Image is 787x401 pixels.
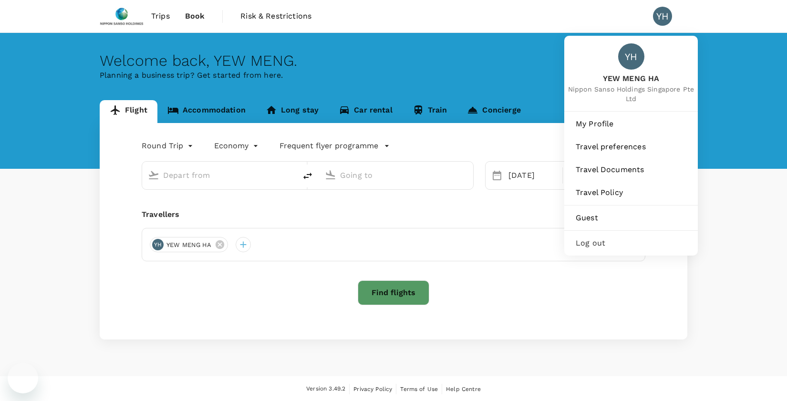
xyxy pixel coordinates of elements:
[142,138,195,154] div: Round Trip
[290,174,291,176] button: Open
[161,240,217,250] span: YEW MENG HA
[400,386,438,392] span: Terms of Use
[280,140,390,152] button: Frequent flyer programme
[150,237,228,252] div: YHYEW MENG HA
[568,182,694,203] a: Travel Policy
[100,100,157,123] a: Flight
[100,70,687,81] p: Planning a business trip? Get started from here.
[576,237,686,249] span: Log out
[280,140,378,152] p: Frequent flyer programme
[568,207,694,228] a: Guest
[568,113,694,134] a: My Profile
[358,280,429,305] button: Find flights
[568,233,694,254] div: Log out
[446,384,481,394] a: Help Centre
[296,165,319,187] button: delete
[151,10,170,22] span: Trips
[568,159,694,180] a: Travel Documents
[157,100,256,123] a: Accommodation
[329,100,403,123] a: Car rental
[8,363,38,393] iframe: Button to launch messaging window
[576,212,686,224] span: Guest
[576,118,686,130] span: My Profile
[185,10,205,22] span: Book
[446,386,481,392] span: Help Centre
[568,136,694,157] a: Travel preferences
[306,384,345,394] span: Version 3.49.2
[214,138,260,154] div: Economy
[576,141,686,153] span: Travel preferences
[564,73,698,84] span: YEW MENG HA
[340,168,453,183] input: Going to
[163,168,276,183] input: Depart from
[653,7,672,26] div: YH
[564,84,698,103] span: Nippon Sanso Holdings Singapore Pte Ltd
[466,174,468,176] button: Open
[353,386,392,392] span: Privacy Policy
[256,100,329,123] a: Long stay
[152,239,164,250] div: YH
[576,187,686,198] span: Travel Policy
[576,164,686,175] span: Travel Documents
[457,100,530,123] a: Concierge
[618,43,644,70] div: YH
[240,10,311,22] span: Risk & Restrictions
[403,100,457,123] a: Train
[100,52,687,70] div: Welcome back , YEW MENG .
[353,384,392,394] a: Privacy Policy
[505,166,560,185] div: [DATE]
[100,6,144,27] img: Nippon Sanso Holdings Singapore Pte Ltd
[400,384,438,394] a: Terms of Use
[142,209,645,220] div: Travellers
